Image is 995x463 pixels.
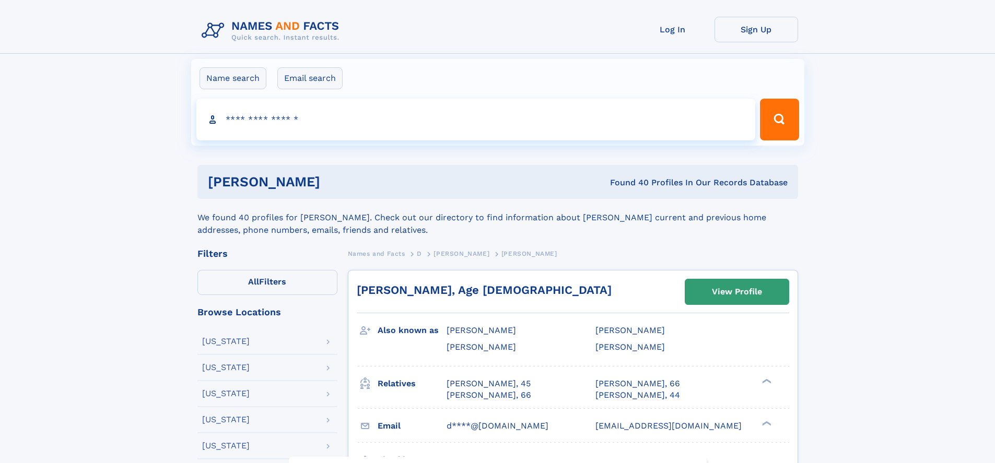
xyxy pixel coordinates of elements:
[197,307,337,317] div: Browse Locations
[378,375,447,393] h3: Relatives
[277,67,343,89] label: Email search
[759,420,772,426] div: ❯
[595,421,742,431] span: [EMAIL_ADDRESS][DOMAIN_NAME]
[595,325,665,335] span: [PERSON_NAME]
[202,415,250,424] div: [US_STATE]
[447,325,516,335] span: [PERSON_NAME]
[202,442,250,450] div: [US_STATE]
[715,17,798,42] a: Sign Up
[417,250,422,257] span: D
[197,199,798,236] div: We found 40 profiles for [PERSON_NAME]. Check out our directory to find information about [PERSON...
[197,249,337,258] div: Filters
[465,177,788,188] div: Found 40 Profiles In Our Records Database
[434,250,489,257] span: [PERSON_NAME]
[378,322,447,339] h3: Also known as
[595,389,680,401] a: [PERSON_NAME], 44
[447,389,531,401] a: [PERSON_NAME], 66
[197,17,348,45] img: Logo Names and Facts
[434,247,489,260] a: [PERSON_NAME]
[197,270,337,295] label: Filters
[357,283,612,296] a: [PERSON_NAME], Age [DEMOGRAPHIC_DATA]
[595,342,665,352] span: [PERSON_NAME]
[348,247,405,260] a: Names and Facts
[595,378,680,389] a: [PERSON_NAME], 66
[759,377,772,384] div: ❯
[760,99,799,140] button: Search Button
[501,250,557,257] span: [PERSON_NAME]
[196,99,756,140] input: search input
[378,417,447,435] h3: Email
[202,337,250,346] div: [US_STATE]
[202,389,250,398] div: [US_STATE]
[202,363,250,372] div: [US_STATE]
[447,378,531,389] a: [PERSON_NAME], 45
[248,277,259,287] span: All
[200,67,266,89] label: Name search
[447,342,516,352] span: [PERSON_NAME]
[712,280,762,304] div: View Profile
[208,175,465,188] h1: [PERSON_NAME]
[631,17,715,42] a: Log In
[685,279,789,304] a: View Profile
[417,247,422,260] a: D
